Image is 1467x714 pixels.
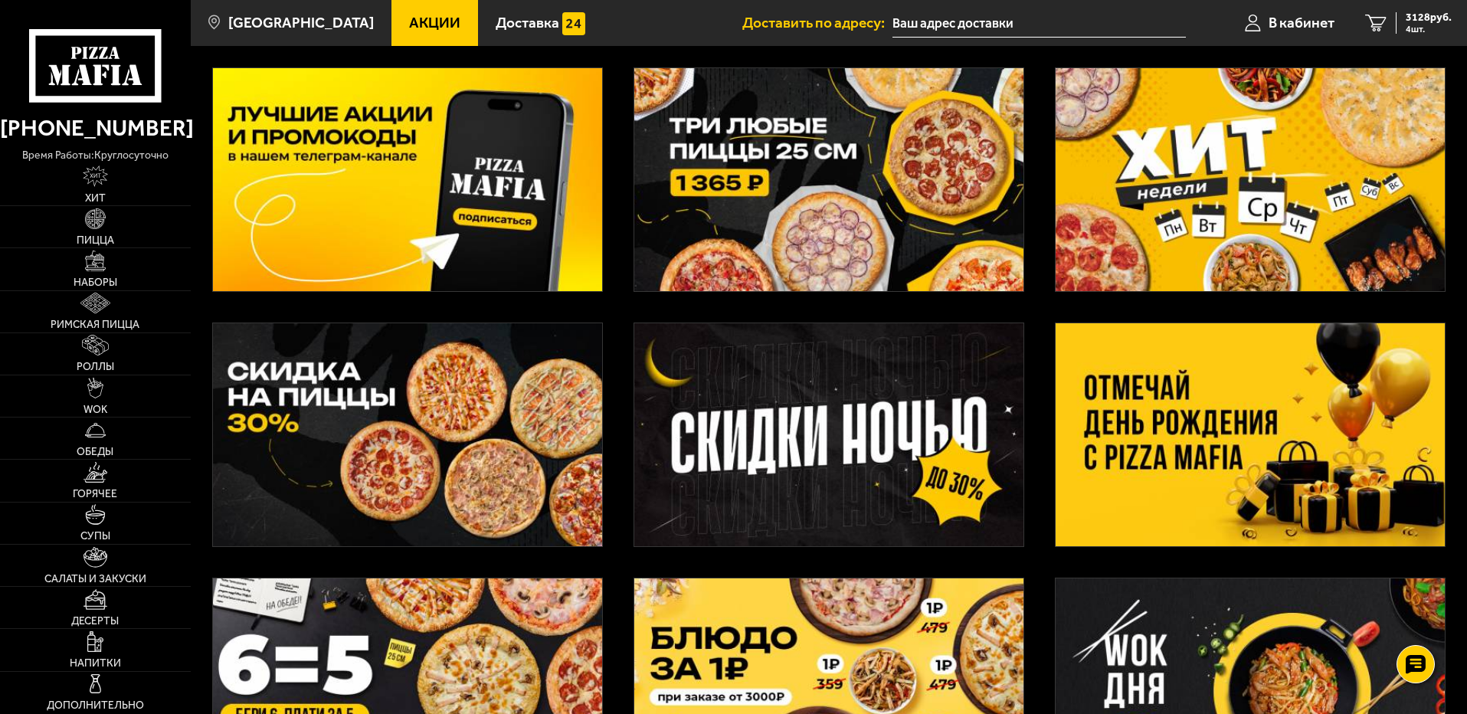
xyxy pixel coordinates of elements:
span: Пицца [77,235,114,246]
span: WOK [84,404,107,415]
span: Дополнительно [47,700,144,711]
span: Доставить по адресу: [742,15,892,30]
span: Наборы [74,277,117,288]
span: Обеды [77,447,113,457]
span: В кабинет [1269,15,1334,30]
input: Ваш адрес доставки [892,9,1186,38]
span: Десерты [71,616,119,627]
span: Роллы [77,362,114,372]
span: Супы [80,531,110,542]
span: 4 шт. [1406,25,1452,34]
span: 3128 руб. [1406,12,1452,23]
span: Хит [85,193,106,204]
span: [GEOGRAPHIC_DATA] [228,15,374,30]
span: Горячее [73,489,117,499]
img: 15daf4d41897b9f0e9f617042186c801.svg [562,12,585,35]
span: Доставка [496,15,559,30]
span: Салаты и закуски [44,574,146,585]
span: Напитки [70,658,121,669]
span: Акции [409,15,460,30]
span: Римская пицца [51,319,139,330]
